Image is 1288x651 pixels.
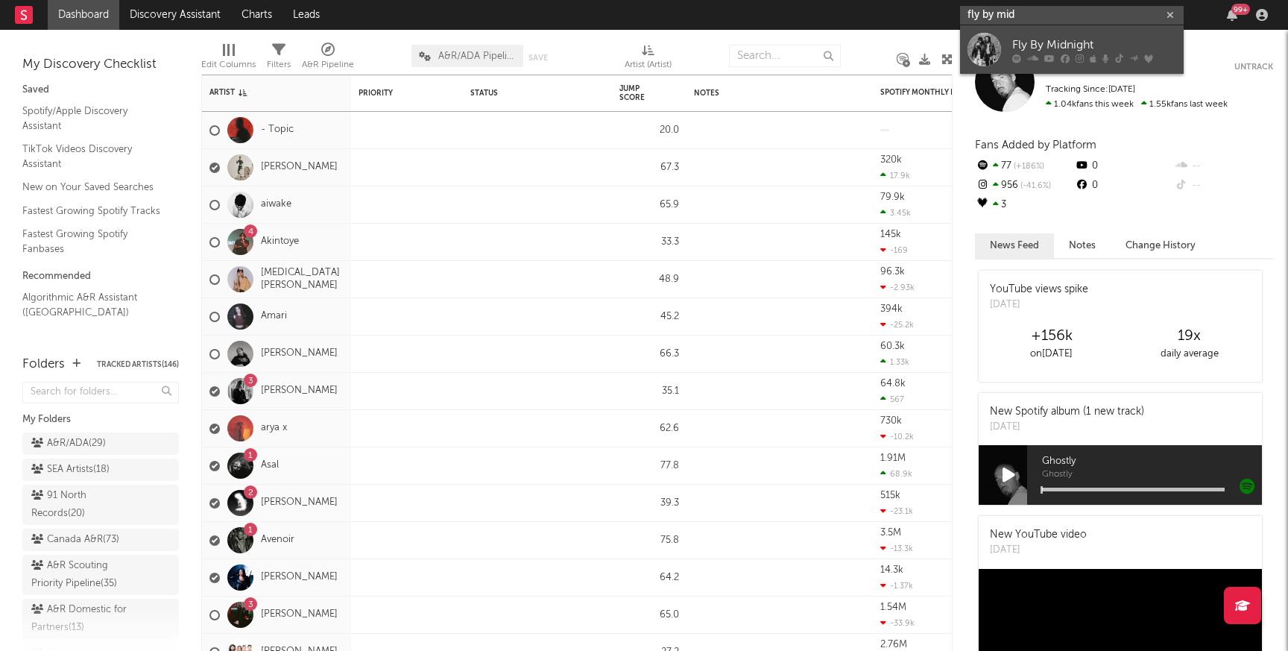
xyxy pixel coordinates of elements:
div: Jump Score [619,84,657,102]
a: A&R Domestic for Partners(13) [22,599,179,639]
div: 3.45k [880,208,911,218]
div: -- [1174,157,1273,176]
div: 75.8 [619,532,679,550]
a: 91 North Records(20) [22,485,179,525]
a: [PERSON_NAME] [261,497,338,509]
div: 3 [975,195,1074,215]
div: A&R Pipeline [302,56,354,74]
a: [PERSON_NAME] [261,385,338,397]
div: 48.9 [619,271,679,289]
a: Canada A&R(73) [22,529,179,551]
button: 99+ [1227,9,1237,21]
div: 2.76M [880,640,907,650]
div: 515k [880,491,900,500]
a: Spotify/Apple Discovery Assistant [22,103,164,133]
input: Search for folders... [22,382,179,403]
a: Akintoye [261,236,299,248]
a: Fastest Growing Spotify Fanbases [22,226,164,257]
div: New Spotify album (1 new track) [990,404,1144,420]
div: -- [1174,176,1273,195]
div: 0 [1074,176,1173,195]
div: Notes [694,89,843,98]
div: 145k [880,230,901,239]
button: Tracked Artists(146) [97,361,179,368]
span: Ghostly [1042,453,1262,471]
a: Avenoir [261,534,294,547]
button: News Feed [975,233,1054,258]
div: 65.0 [619,606,679,624]
div: 64.8k [880,379,906,389]
div: A&R Domestic for Partners ( 13 ) [31,601,136,637]
a: arya x [261,422,287,435]
div: on [DATE] [982,345,1120,363]
div: New YouTube video [990,527,1087,543]
div: Spotify Monthly Listeners [880,88,992,97]
a: [PERSON_NAME] [261,571,338,584]
div: 33.3 [619,233,679,251]
button: Notes [1054,233,1111,258]
span: Tracking Since: [DATE] [1046,85,1135,94]
div: 96.3k [880,267,905,277]
div: A&R Scouting Priority Pipeline ( 35 ) [31,557,136,593]
div: Fly By Midnight [1012,36,1176,54]
div: [DATE] [990,298,1088,312]
div: -2.93k [880,283,915,292]
div: 77 [975,157,1074,176]
div: Saved [22,81,179,99]
div: 68.9k [880,469,912,479]
a: A&R Scouting Priority Pipeline(35) [22,555,179,595]
div: -13.3k [880,544,913,553]
div: Edit Columns [201,37,256,81]
a: [PERSON_NAME] [261,161,338,174]
div: 62.6 [619,420,679,438]
input: Search for artists [960,6,1184,25]
div: My Folders [22,411,179,429]
a: Asal [261,459,279,472]
div: SEA Artists ( 18 ) [31,461,110,479]
div: 567 [880,394,904,404]
a: Algorithmic A&R Assistant ([GEOGRAPHIC_DATA]) [22,289,164,320]
div: 1.33k [880,357,909,367]
a: aiwake [261,198,291,211]
a: New on Your Saved Searches [22,179,164,195]
div: Edit Columns [201,56,256,74]
div: -23.1k [880,506,913,516]
span: +186 % [1011,163,1044,171]
div: 1.54M [880,603,906,612]
button: Untrack [1234,60,1273,75]
div: 35.1 [619,383,679,400]
a: Amari [261,310,287,323]
div: [DATE] [990,420,1144,435]
div: -25.2k [880,320,914,330]
div: Priority [359,89,418,98]
a: TikTok Videos Discovery Assistant [22,141,164,172]
div: -33.9k [880,618,915,628]
div: 39.3 [619,494,679,512]
div: Artist (Artist) [625,37,672,81]
div: [DATE] [990,543,1087,558]
a: [MEDICAL_DATA][PERSON_NAME] [261,267,344,292]
div: 91 North Records ( 20 ) [31,487,136,523]
div: 3.5M [880,528,901,538]
div: 17.9k [880,171,910,180]
div: Recommended [22,268,179,286]
div: -169 [880,245,908,255]
div: Artist (Artist) [625,56,672,74]
div: A&R Pipeline [302,37,354,81]
div: -1.37k [880,581,913,591]
div: 65.9 [619,196,679,214]
div: 66.3 [619,345,679,363]
div: 1.91M [880,453,906,463]
span: Fans Added by Platform [975,139,1096,151]
a: - Topic [261,124,294,136]
div: 45.2 [619,308,679,326]
div: daily average [1120,345,1258,363]
a: Fly By Midnight [960,25,1184,74]
div: Filters [267,56,291,74]
button: Change History [1111,233,1210,258]
div: 67.3 [619,159,679,177]
div: A&R/ADA ( 29 ) [31,435,106,453]
a: A&R/ADA(29) [22,433,179,455]
div: 14.3k [880,565,903,575]
span: Ghostly [1042,471,1262,479]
